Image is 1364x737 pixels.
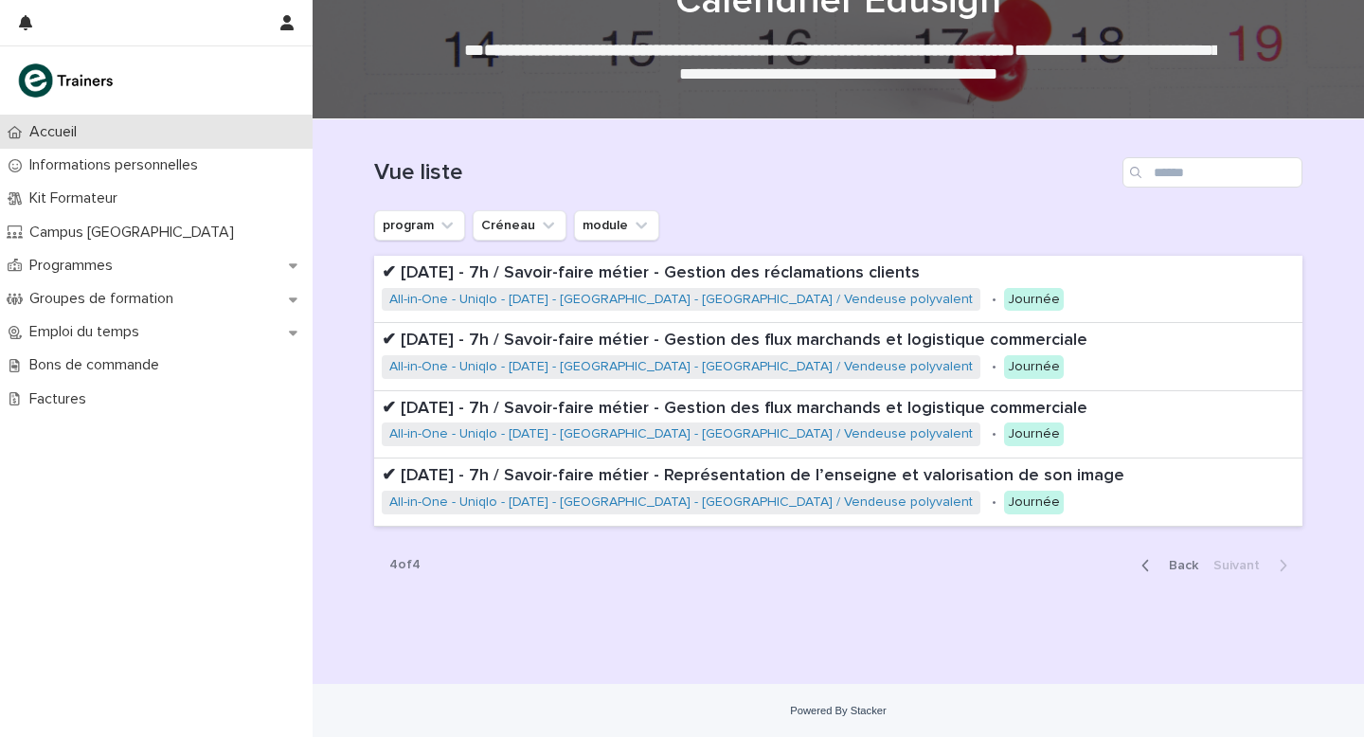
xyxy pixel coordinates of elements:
p: Programmes [22,257,128,275]
button: Créneau [473,210,566,241]
button: module [574,210,659,241]
p: ✔ [DATE] - 7h / Savoir-faire métier - Représentation de l’enseigne et valorisation de son image [382,466,1295,487]
div: Journée [1004,422,1064,446]
a: ✔ [DATE] - 7h / Savoir-faire métier - Gestion des flux marchands et logistique commercialeAll-in-... [374,391,1302,458]
button: Next [1206,557,1302,574]
p: • [992,494,996,511]
p: Campus [GEOGRAPHIC_DATA] [22,224,249,242]
a: Powered By Stacker [790,705,886,716]
h1: Vue liste [374,159,1115,187]
a: ✔ [DATE] - 7h / Savoir-faire métier - Représentation de l’enseigne et valorisation de son imageAl... [374,458,1302,526]
p: Factures [22,390,101,408]
a: ✔ [DATE] - 7h / Savoir-faire métier - Gestion des réclamations clientsAll-in-One - Uniqlo - [DATE... [374,256,1302,323]
div: Journée [1004,491,1064,514]
p: ✔ [DATE] - 7h / Savoir-faire métier - Gestion des réclamations clients [382,263,1295,284]
input: Search [1122,157,1302,188]
a: All-in-One - Uniqlo - [DATE] - [GEOGRAPHIC_DATA] - [GEOGRAPHIC_DATA] / Vendeuse polyvalent [389,426,973,442]
span: Next [1213,559,1271,572]
button: Back [1126,557,1206,574]
span: Back [1158,559,1198,572]
p: • [992,426,996,442]
p: ✔ [DATE] - 7h / Savoir-faire métier - Gestion des flux marchands et logistique commerciale [382,331,1295,351]
div: Journée [1004,288,1064,312]
p: Groupes de formation [22,290,188,308]
p: Emploi du temps [22,323,154,341]
p: Kit Formateur [22,189,133,207]
a: All-in-One - Uniqlo - [DATE] - [GEOGRAPHIC_DATA] - [GEOGRAPHIC_DATA] / Vendeuse polyvalent [389,359,973,375]
p: • [992,292,996,308]
p: ✔ [DATE] - 7h / Savoir-faire métier - Gestion des flux marchands et logistique commerciale [382,399,1295,420]
p: 4 of 4 [374,542,436,588]
a: ✔ [DATE] - 7h / Savoir-faire métier - Gestion des flux marchands et logistique commercialeAll-in-... [374,323,1302,390]
p: • [992,359,996,375]
div: Journée [1004,355,1064,379]
a: All-in-One - Uniqlo - [DATE] - [GEOGRAPHIC_DATA] - [GEOGRAPHIC_DATA] / Vendeuse polyvalent [389,494,973,511]
a: All-in-One - Uniqlo - [DATE] - [GEOGRAPHIC_DATA] - [GEOGRAPHIC_DATA] / Vendeuse polyvalent [389,292,973,308]
p: Informations personnelles [22,156,213,174]
p: Bons de commande [22,356,174,374]
p: Accueil [22,123,92,141]
button: program [374,210,465,241]
img: K0CqGN7SDeD6s4JG8KQk [15,62,119,99]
